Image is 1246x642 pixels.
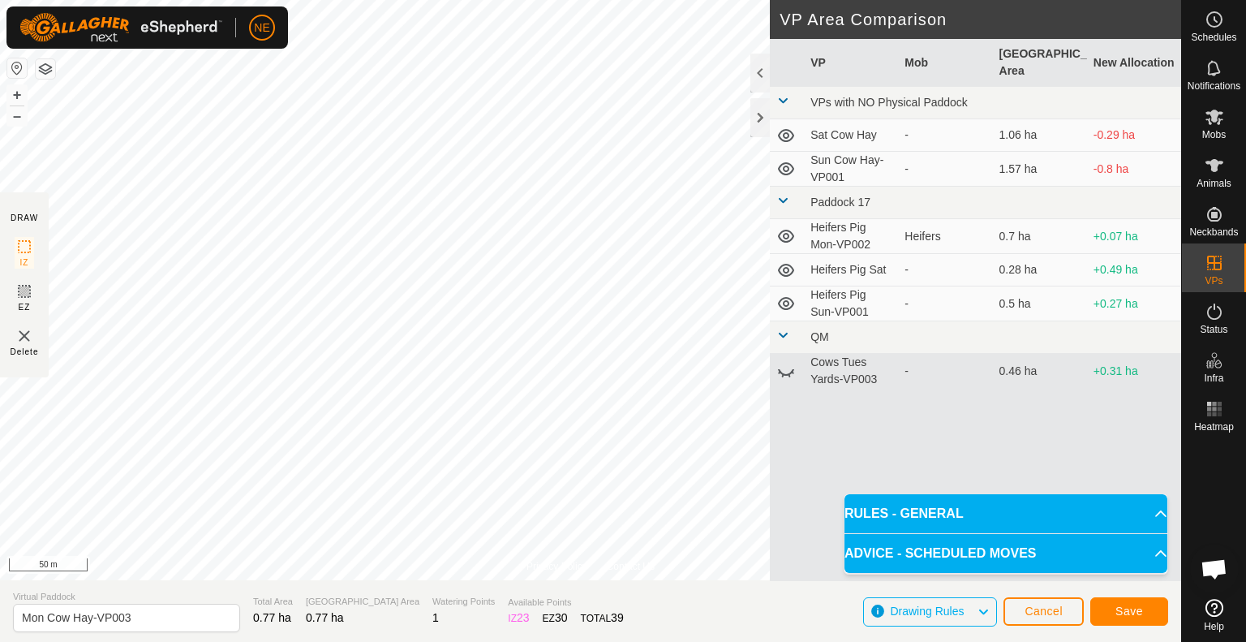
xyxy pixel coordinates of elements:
[254,19,269,37] span: NE
[810,96,968,109] span: VPs with NO Physical Paddock
[1191,32,1236,42] span: Schedules
[581,610,624,627] div: TOTAL
[508,596,623,610] span: Available Points
[1182,592,1246,638] a: Help
[804,287,898,321] td: Heifers Pig Sun-VP001
[904,127,986,144] div: -
[19,301,31,313] span: EZ
[1204,622,1224,631] span: Help
[810,196,870,209] span: Paddock 17
[508,610,529,627] div: IZ
[1087,354,1181,389] td: +0.31 ha
[904,261,986,278] div: -
[543,610,568,627] div: EZ
[904,228,986,245] div: Heifers
[1087,39,1181,87] th: New Allocation
[844,544,1036,563] span: ADVICE - SCHEDULED MOVES
[1087,287,1181,321] td: +0.27 ha
[904,161,986,178] div: -
[1115,605,1143,618] span: Save
[804,152,898,187] td: Sun Cow Hay-VP001
[804,119,898,152] td: Sat Cow Hay
[904,363,986,380] div: -
[11,346,39,358] span: Delete
[526,559,587,574] a: Privacy Policy
[1189,227,1238,237] span: Neckbands
[611,611,624,624] span: 39
[13,590,240,604] span: Virtual Paddock
[253,611,291,624] span: 0.77 ha
[36,59,55,79] button: Map Layers
[306,595,419,609] span: [GEOGRAPHIC_DATA] Area
[844,494,1167,533] p-accordion-header: RULES - GENERAL
[993,254,1087,287] td: 0.28 ha
[432,611,439,624] span: 1
[904,295,986,312] div: -
[993,354,1087,389] td: 0.46 ha
[898,39,992,87] th: Mob
[1087,219,1181,254] td: +0.07 ha
[1025,605,1063,618] span: Cancel
[993,152,1087,187] td: 1.57 ha
[7,106,27,126] button: –
[993,119,1087,152] td: 1.06 ha
[306,611,344,624] span: 0.77 ha
[7,85,27,105] button: +
[1190,545,1239,593] div: Open chat
[1090,597,1168,626] button: Save
[1197,179,1231,188] span: Animals
[19,13,222,42] img: Gallagher Logo
[1003,597,1084,626] button: Cancel
[993,287,1087,321] td: 0.5 ha
[890,605,964,618] span: Drawing Rules
[804,354,898,389] td: Cows Tues Yards-VP003
[7,58,27,78] button: Reset Map
[844,504,964,524] span: RULES - GENERAL
[1188,81,1240,91] span: Notifications
[1087,152,1181,187] td: -0.8 ha
[993,219,1087,254] td: 0.7 ha
[810,330,829,343] span: QM
[1205,276,1222,286] span: VPs
[15,326,34,346] img: VP
[555,611,568,624] span: 30
[1087,119,1181,152] td: -0.29 ha
[1087,254,1181,287] td: +0.49 ha
[607,559,655,574] a: Contact Us
[432,595,495,609] span: Watering Points
[11,212,38,224] div: DRAW
[993,39,1087,87] th: [GEOGRAPHIC_DATA] Area
[1194,422,1234,432] span: Heatmap
[253,595,293,609] span: Total Area
[780,10,1181,29] h2: VP Area Comparison
[1204,373,1223,383] span: Infra
[804,39,898,87] th: VP
[804,219,898,254] td: Heifers Pig Mon-VP002
[804,254,898,287] td: Heifers Pig Sat
[20,256,29,269] span: IZ
[1202,130,1226,140] span: Mobs
[1200,325,1227,334] span: Status
[517,611,530,624] span: 23
[844,534,1167,573] p-accordion-header: ADVICE - SCHEDULED MOVES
